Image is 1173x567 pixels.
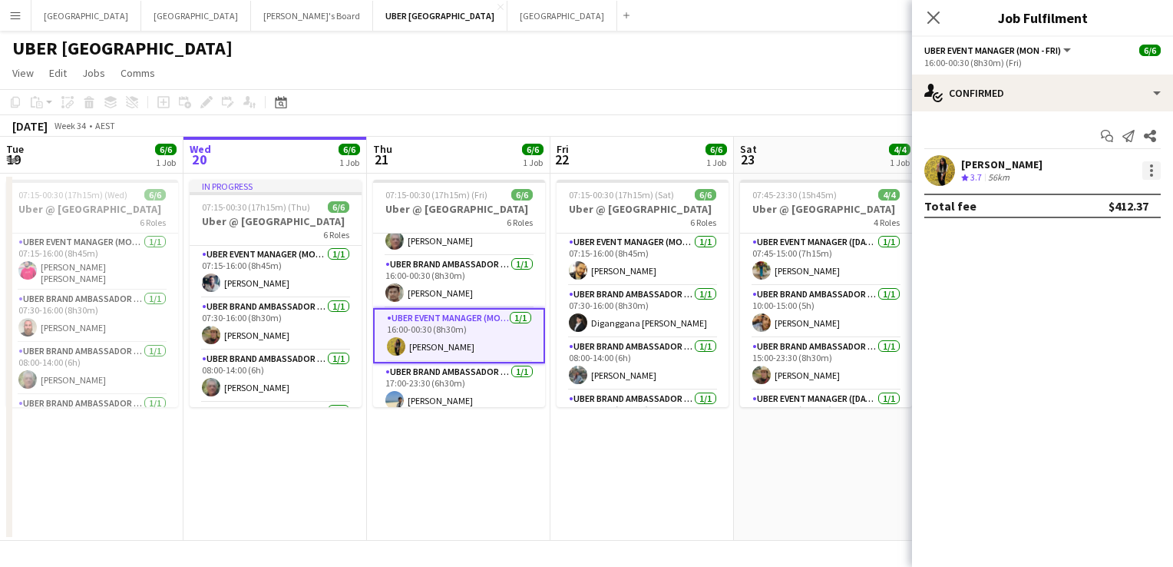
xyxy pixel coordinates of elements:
app-card-role: UBER Event Manager (Mon - Fri)1/107:15-16:00 (8h45m)[PERSON_NAME] [557,234,729,286]
span: 07:15-00:30 (17h15m) (Thu) [202,201,310,213]
span: 20 [187,151,211,168]
span: 3.7 [970,171,982,183]
button: [GEOGRAPHIC_DATA] [31,1,141,31]
app-job-card: 07:15-00:30 (17h15m) (Wed)6/6Uber @ [GEOGRAPHIC_DATA]6 RolesUBER Event Manager (Mon - Fri)1/107:1... [6,180,178,407]
app-card-role: UBER Brand Ambassador ([PERSON_NAME])1/108:00-14:00 (6h)[PERSON_NAME] [6,343,178,395]
span: 23 [738,151,757,168]
div: 16:00-00:30 (8h30m) (Fri) [924,57,1161,68]
h3: Job Fulfilment [912,8,1173,28]
button: [PERSON_NAME]'s Board [251,1,373,31]
app-card-role: UBER Brand Ambassador ([PERSON_NAME])1/107:30-16:00 (8h30m)[PERSON_NAME] [6,290,178,343]
app-job-card: 07:15-00:30 (17h15m) (Sat)6/6Uber @ [GEOGRAPHIC_DATA]6 RolesUBER Event Manager (Mon - Fri)1/107:1... [557,180,729,407]
span: 07:45-23:30 (15h45m) [752,189,837,201]
a: View [6,63,40,83]
div: 1 Job [706,157,726,168]
button: UBER Event Manager (Mon - Fri) [924,45,1073,56]
app-card-role: UBER Brand Ambassador ([PERSON_NAME])1/108:00-14:00 (6h)[PERSON_NAME] [557,338,729,390]
app-card-role: UBER Event Manager (Mon - Fri)1/116:00-00:30 (8h30m)[PERSON_NAME] [373,308,545,363]
span: 6 Roles [507,217,533,228]
div: [PERSON_NAME] [961,157,1042,171]
h3: Uber @ [GEOGRAPHIC_DATA] [373,202,545,216]
h3: Uber @ [GEOGRAPHIC_DATA] [557,202,729,216]
app-card-role: UBER Brand Ambassador ([PERSON_NAME])1/107:30-16:00 (8h30m)[PERSON_NAME] [190,298,362,350]
h3: Uber @ [GEOGRAPHIC_DATA] [190,214,362,228]
span: 6/6 [339,144,360,155]
div: 1 Job [156,157,176,168]
span: 4 Roles [874,217,900,228]
app-card-role: UBER Brand Ambassador ([PERSON_NAME])1/108:00-14:00 (6h)[PERSON_NAME] [190,350,362,403]
button: UBER [GEOGRAPHIC_DATA] [373,1,507,31]
span: Tue [6,142,24,156]
app-job-card: 07:45-23:30 (15h45m)4/4Uber @ [GEOGRAPHIC_DATA]4 RolesUBER Event Manager ([DATE])1/107:45-15:00 (... [740,180,912,407]
span: 07:15-00:30 (17h15m) (Fri) [385,189,487,201]
span: Week 34 [51,120,89,131]
span: 6/6 [705,144,727,155]
app-card-role: UBER Event Manager (Mon - Fri)1/107:15-16:00 (8h45m)[PERSON_NAME] [PERSON_NAME] [6,234,178,290]
span: View [12,66,34,80]
span: 6 Roles [690,217,716,228]
span: 6/6 [522,144,544,155]
app-card-role: UBER Event Manager (Mon - Fri)1/107:15-16:00 (8h45m)[PERSON_NAME] [190,246,362,298]
button: [GEOGRAPHIC_DATA] [507,1,617,31]
app-card-role: UBER Brand Ambassador ([PERSON_NAME])1/117:00-23:30 (6h30m)[PERSON_NAME] [373,363,545,416]
div: Total fee [924,198,976,214]
span: Comms [121,66,155,80]
span: 6/6 [1139,45,1161,56]
div: $412.37 [1109,198,1148,214]
div: 56km [985,171,1013,184]
button: [GEOGRAPHIC_DATA] [141,1,251,31]
app-job-card: In progress07:15-00:30 (17h15m) (Thu)6/6Uber @ [GEOGRAPHIC_DATA]6 RolesUBER Event Manager (Mon - ... [190,180,362,407]
div: AEST [95,120,115,131]
span: Thu [373,142,392,156]
span: 22 [554,151,569,168]
h3: Uber @ [GEOGRAPHIC_DATA] [6,202,178,216]
app-job-card: 07:15-00:30 (17h15m) (Fri)6/6Uber @ [GEOGRAPHIC_DATA]6 Roles[PERSON_NAME] [PERSON_NAME]UBER Brand... [373,180,545,407]
app-card-role: UBER Event Manager ([DATE])1/107:45-15:00 (7h15m)[PERSON_NAME] [740,234,912,286]
span: 6/6 [144,189,166,201]
span: 6/6 [155,144,177,155]
app-card-role: UBER Brand Ambassador ([PERSON_NAME])1/116:00-00:30 (8h30m)[PERSON_NAME] [373,256,545,308]
span: Edit [49,66,67,80]
app-card-role: UBER Brand Ambassador ([PERSON_NAME])1/1 [190,403,362,459]
a: Jobs [76,63,111,83]
app-card-role: UBER Event Manager ([DATE])1/115:00-23:30 (8h30m) [740,390,912,443]
div: [DATE] [12,118,48,134]
div: In progress [190,180,362,192]
span: 07:15-00:30 (17h15m) (Wed) [18,189,127,201]
a: Comms [114,63,161,83]
h1: UBER [GEOGRAPHIC_DATA] [12,37,233,60]
app-card-role: UBER Brand Ambassador ([DATE])1/110:00-15:00 (5h)[PERSON_NAME] [740,286,912,338]
div: 1 Job [890,157,910,168]
span: 6 Roles [323,229,349,240]
div: 1 Job [523,157,543,168]
span: 6/6 [695,189,716,201]
app-card-role: UBER Brand Ambassador ([PERSON_NAME])1/107:30-16:00 (8h30m)Diganggana [PERSON_NAME] [557,286,729,338]
span: UBER Event Manager (Mon - Fri) [924,45,1061,56]
span: 6/6 [328,201,349,213]
app-card-role: UBER Brand Ambassador ([PERSON_NAME])1/116:00-00:30 (8h30m) [557,390,729,447]
span: Jobs [82,66,105,80]
span: 21 [371,151,392,168]
span: 6/6 [511,189,533,201]
span: Wed [190,142,211,156]
span: 19 [4,151,24,168]
span: Fri [557,142,569,156]
span: 4/4 [878,189,900,201]
span: 6 Roles [140,217,166,228]
app-card-role: UBER Brand Ambassador ([DATE])1/115:00-23:30 (8h30m)[PERSON_NAME] [740,338,912,390]
div: 1 Job [339,157,359,168]
h3: Uber @ [GEOGRAPHIC_DATA] [740,202,912,216]
a: Edit [43,63,73,83]
span: 4/4 [889,144,910,155]
app-card-role: UBER Brand Ambassador ([PERSON_NAME])1/1 [6,395,178,447]
span: Sat [740,142,757,156]
span: 07:15-00:30 (17h15m) (Sat) [569,189,674,201]
div: Confirmed [912,75,1173,111]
